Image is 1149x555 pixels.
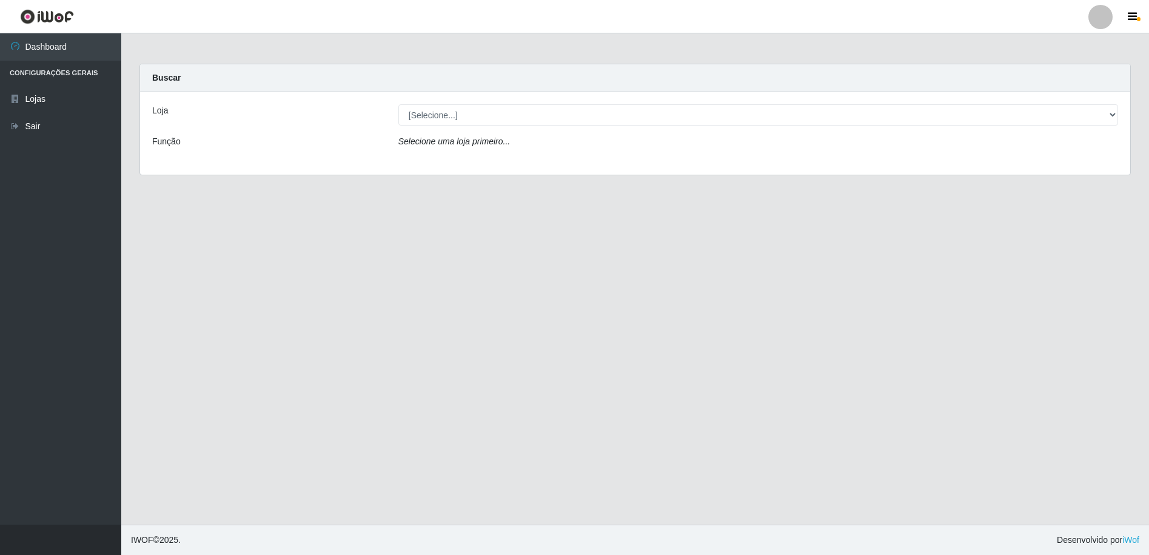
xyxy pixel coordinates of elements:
img: CoreUI Logo [20,9,74,24]
strong: Buscar [152,73,181,82]
label: Função [152,135,181,148]
span: © 2025 . [131,534,181,547]
a: iWof [1122,535,1139,545]
span: IWOF [131,535,153,545]
i: Selecione uma loja primeiro... [398,136,510,146]
span: Desenvolvido por [1057,534,1139,547]
label: Loja [152,104,168,117]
